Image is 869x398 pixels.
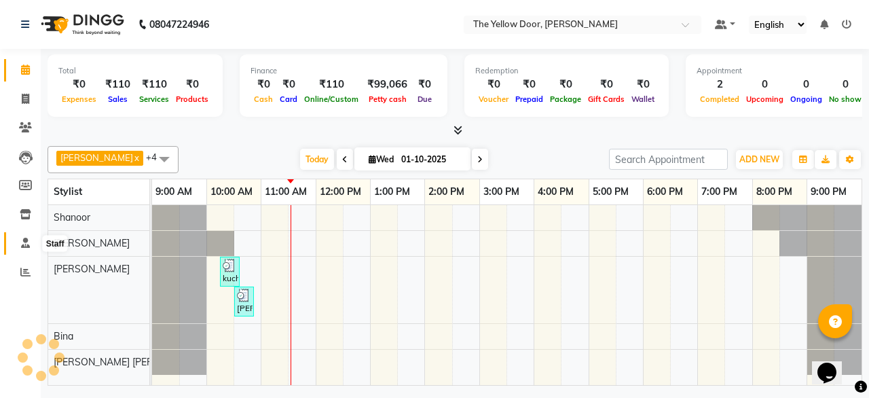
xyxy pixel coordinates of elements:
[512,77,547,92] div: ₹0
[736,150,783,169] button: ADD NEW
[207,182,256,202] a: 10:00 AM
[362,77,413,92] div: ₹99,066
[172,94,212,104] span: Products
[149,5,209,43] b: 08047224946
[697,77,743,92] div: 2
[54,330,73,342] span: Bina
[43,236,68,252] div: Staff
[136,77,172,92] div: ₹110
[105,94,131,104] span: Sales
[743,94,787,104] span: Upcoming
[221,259,238,285] div: kuchipudi, TK01, 10:15 AM-10:30 AM, Women - Eyebrows - Threading
[136,94,172,104] span: Services
[316,182,365,202] a: 12:00 PM
[261,182,310,202] a: 11:00 AM
[413,77,437,92] div: ₹0
[628,77,658,92] div: ₹0
[35,5,128,43] img: logo
[512,94,547,104] span: Prepaid
[589,182,632,202] a: 5:00 PM
[787,77,826,92] div: 0
[251,77,276,92] div: ₹0
[475,94,512,104] span: Voucher
[276,77,301,92] div: ₹0
[54,211,90,223] span: Shanoor
[739,154,779,164] span: ADD NEW
[480,182,523,202] a: 3:00 PM
[425,182,468,202] a: 2:00 PM
[585,77,628,92] div: ₹0
[826,77,865,92] div: 0
[698,182,741,202] a: 7:00 PM
[753,182,796,202] a: 8:00 PM
[301,77,362,92] div: ₹110
[585,94,628,104] span: Gift Cards
[547,94,585,104] span: Package
[743,77,787,92] div: 0
[58,94,100,104] span: Expenses
[807,182,850,202] a: 9:00 PM
[54,263,130,275] span: [PERSON_NAME]
[414,94,435,104] span: Due
[54,237,130,249] span: [PERSON_NAME]
[697,65,865,77] div: Appointment
[58,65,212,77] div: Total
[609,149,728,170] input: Search Appointment
[475,77,512,92] div: ₹0
[236,289,253,314] div: [PERSON_NAME], TK02, 10:30 AM-10:45 AM, Women - Eyebrows - Threading
[365,94,410,104] span: Petty cash
[534,182,577,202] a: 4:00 PM
[371,182,413,202] a: 1:00 PM
[697,94,743,104] span: Completed
[251,94,276,104] span: Cash
[58,77,100,92] div: ₹0
[172,77,212,92] div: ₹0
[787,94,826,104] span: Ongoing
[100,77,136,92] div: ₹110
[276,94,301,104] span: Card
[54,356,208,368] span: [PERSON_NAME] [PERSON_NAME]
[152,182,196,202] a: 9:00 AM
[365,154,397,164] span: Wed
[146,151,167,162] span: +4
[826,94,865,104] span: No show
[812,344,855,384] iframe: chat widget
[475,65,658,77] div: Redemption
[628,94,658,104] span: Wallet
[300,149,334,170] span: Today
[133,152,139,163] a: x
[644,182,686,202] a: 6:00 PM
[397,149,465,170] input: 2025-10-01
[547,77,585,92] div: ₹0
[60,152,133,163] span: [PERSON_NAME]
[301,94,362,104] span: Online/Custom
[251,65,437,77] div: Finance
[54,185,82,198] span: Stylist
